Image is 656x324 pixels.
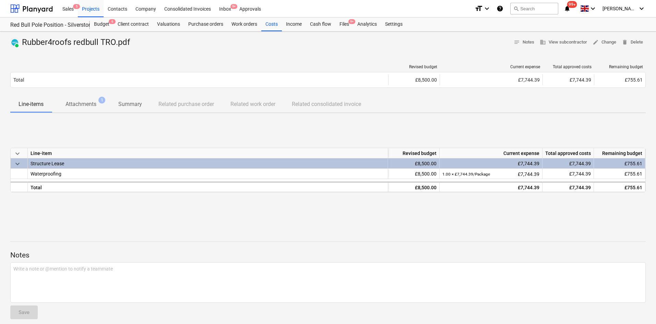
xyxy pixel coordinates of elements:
div: £8,500.00 [388,169,440,179]
div: £7,744.39 [542,182,594,192]
div: Red Bull Pole Position - Silverstone 2025 [10,22,82,29]
span: notes [514,39,520,45]
div: £755.61 [594,158,645,169]
a: Costs [261,17,282,31]
a: Analytics [353,17,381,31]
iframe: Chat Widget [622,291,656,324]
div: Line-item [28,148,388,158]
div: Current expense [440,148,542,158]
a: Purchase orders [184,17,227,31]
div: £7,744.39 [542,158,594,169]
div: £7,744.39 [443,77,540,83]
a: Budget6 [90,17,114,31]
div: £8,500.00 [388,182,440,192]
a: Client contract [114,17,153,31]
span: 1 [98,97,105,104]
div: Rubber4roofs redbull TRO.pdf [10,37,133,48]
span: 9+ [230,4,237,9]
div: Remaining budget [594,148,645,158]
p: Total [13,76,24,83]
p: Line-items [19,100,44,108]
div: Invoice has been synced with Xero and its status is currently PAID [10,37,19,48]
small: 1.00 × £7,744.39 / Package [442,172,490,177]
div: Remaining budget [597,64,643,69]
span: £755.61 [625,77,643,83]
div: Files [335,17,353,31]
div: £7,744.39 [542,74,594,85]
span: business [540,39,546,45]
div: Current expense [443,64,540,69]
div: Total [28,182,388,192]
span: Delete [622,38,643,46]
span: £7,744.39 [569,171,591,177]
p: Summary [118,100,142,108]
span: Waterproofing [31,171,61,177]
span: keyboard_arrow_down [13,160,22,168]
i: format_size [475,4,483,13]
span: 5 [73,4,80,9]
i: keyboard_arrow_down [483,4,491,13]
span: £755.61 [624,171,642,177]
span: 6 [109,19,116,24]
span: Change [593,38,616,46]
div: Budget [90,17,114,31]
a: Cash flow [306,17,335,31]
img: xero.svg [11,39,18,46]
span: search [513,6,519,11]
a: Files9+ [335,17,353,31]
span: 9+ [348,19,355,24]
button: Search [510,3,558,14]
span: edit [593,39,599,45]
i: notifications [564,4,571,13]
button: Delete [619,37,646,48]
a: Work orders [227,17,261,31]
div: £755.61 [594,182,645,192]
span: [PERSON_NAME] [603,6,637,11]
div: Revised budget [388,148,440,158]
div: Revised budget [391,64,437,69]
p: Notes [10,251,646,260]
span: 99+ [567,1,577,8]
span: View subcontractor [540,38,587,46]
button: View subcontractor [537,37,590,48]
a: Valuations [153,17,184,31]
a: Settings [381,17,407,31]
a: Income [282,17,306,31]
div: £7,744.39 [442,169,539,179]
span: delete [622,39,628,45]
div: Structure Lease [31,158,385,168]
div: £7,744.39 [442,182,539,193]
i: keyboard_arrow_down [637,4,646,13]
div: £8,500.00 [388,158,440,169]
div: Total approved costs [546,64,592,69]
button: Change [590,37,619,48]
span: Notes [514,38,534,46]
button: Notes [511,37,537,48]
div: £8,500.00 [388,74,440,85]
span: keyboard_arrow_down [13,149,22,158]
div: Total approved costs [542,148,594,158]
p: Attachments [65,100,96,108]
div: £7,744.39 [442,158,539,169]
i: keyboard_arrow_down [589,4,597,13]
i: Knowledge base [497,4,503,13]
